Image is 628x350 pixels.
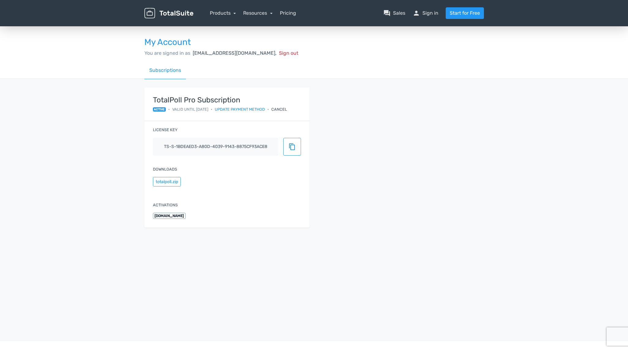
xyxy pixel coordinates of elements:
a: Pricing [280,9,296,17]
span: [DOMAIN_NAME] [153,213,186,219]
span: • [267,106,269,112]
label: Downloads [153,166,177,172]
a: Start for Free [446,7,484,19]
button: content_copy [283,138,301,156]
span: • [168,106,170,112]
span: person [413,9,420,17]
span: active [153,107,166,112]
h3: My Account [144,38,484,47]
label: Activations [153,202,178,208]
span: content_copy [288,143,296,150]
a: Subscriptions [144,62,186,79]
img: TotalSuite for WordPress [144,8,193,19]
a: question_answerSales [383,9,405,17]
span: • [211,106,212,112]
a: Resources [243,10,273,16]
a: Products [210,10,236,16]
span: Sign out [279,50,298,56]
button: totalpoll.zip [153,177,181,186]
span: [EMAIL_ADDRESS][DOMAIN_NAME], [193,50,277,56]
span: question_answer [383,9,391,17]
label: License key [153,127,177,133]
span: You are signed in as [144,50,190,56]
div: Cancel [271,106,287,112]
a: Update payment method [215,106,265,112]
a: personSign in [413,9,438,17]
strong: TotalPoll Pro Subscription [153,96,287,104]
span: Valid until [DATE] [172,106,208,112]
